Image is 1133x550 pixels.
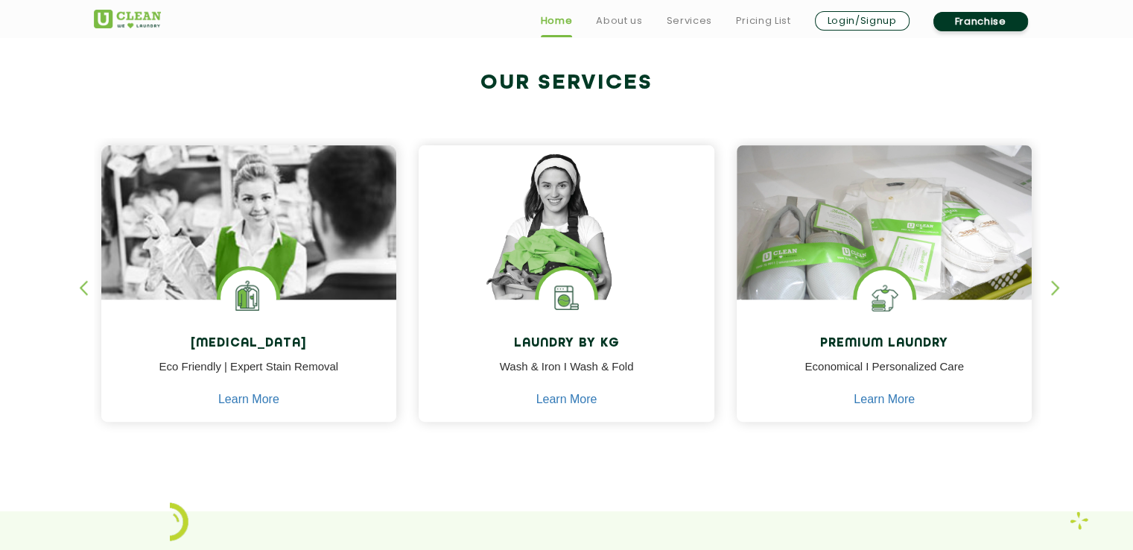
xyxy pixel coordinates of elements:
[857,270,913,326] img: Shoes Cleaning
[94,71,1040,95] h2: Our Services
[748,358,1021,392] p: Economical I Personalized Care
[430,358,703,392] p: Wash & Iron I Wash & Fold
[430,337,703,351] h4: Laundry by Kg
[112,358,386,392] p: Eco Friendly | Expert Stain Removal
[536,393,597,406] a: Learn More
[101,145,397,383] img: Drycleaners near me
[170,502,188,541] img: icon_2.png
[815,11,910,31] a: Login/Signup
[854,393,915,406] a: Learn More
[94,10,161,28] img: UClean Laundry and Dry Cleaning
[541,12,573,30] a: Home
[539,270,594,326] img: laundry washing machine
[748,337,1021,351] h4: Premium Laundry
[666,12,711,30] a: Services
[737,145,1032,342] img: laundry done shoes and clothes
[933,12,1028,31] a: Franchise
[419,145,714,342] img: a girl with laundry basket
[596,12,642,30] a: About us
[112,337,386,351] h4: [MEDICAL_DATA]
[220,270,276,326] img: Laundry Services near me
[1070,511,1088,530] img: Laundry wash and iron
[736,12,791,30] a: Pricing List
[218,393,279,406] a: Learn More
